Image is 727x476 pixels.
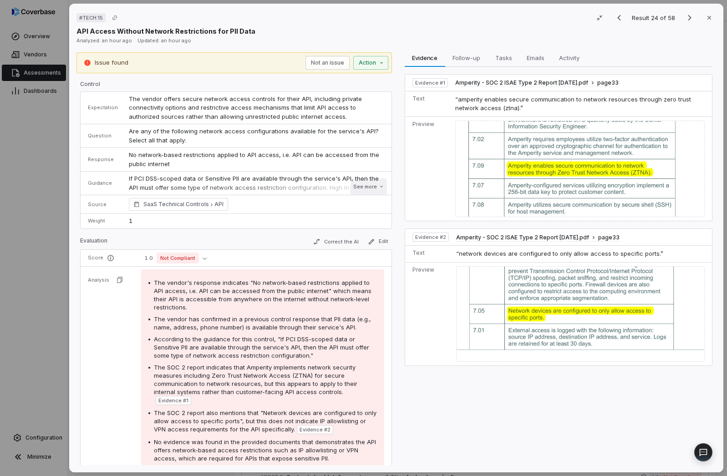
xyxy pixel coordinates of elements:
[455,79,619,87] button: Amperity - SOC 2 ISAE Type 2 Report [DATE].pdfpage33
[88,254,130,262] p: Score
[76,26,255,36] p: API Access Without Network Restrictions for PII Data
[456,234,620,242] button: Amperity - SOC 2 ISAE Type 2 Report [DATE].pdfpage33
[141,253,210,263] button: 1.0Not Compliant
[632,13,677,23] p: Result 24 of 58
[88,218,118,224] p: Weight
[88,277,109,284] p: Analysis
[88,180,118,187] p: Guidance
[364,236,391,247] button: Edit
[350,178,386,195] button: See more
[107,10,123,26] button: Copy link
[456,266,705,362] img: 717ffd88ed8242e79e324de6524dc4c8_original.jpg_w1200.jpg
[88,104,118,111] p: Expectation
[681,12,699,23] button: Next result
[129,174,384,201] p: If PCI DSS-scoped data or Sensitive PII are available through the service's API, then the API mus...
[88,132,118,139] p: Question
[129,95,364,120] span: The vendor offers secure network access controls for their API, including private connectivity op...
[79,14,103,21] span: # TECH.15
[405,246,452,263] td: Text
[555,52,583,64] span: Activity
[129,151,384,168] p: No network-based restrictions applied to API access, i.e. API can be accessed from the public int...
[597,79,619,86] span: page 33
[455,79,588,86] span: Amperity - SOC 2 ISAE Type 2 Report [DATE].pdf
[456,250,663,257] span: “network devices are configured to only allow access to specific ports.”
[80,81,392,91] p: Control
[598,234,620,241] span: page 33
[405,116,451,221] td: Preview
[455,121,705,218] img: 6da72981de3c4e079038befc44f87b1f_original.jpg_w1200.jpg
[353,56,388,70] button: Action
[154,279,371,311] span: The vendor's response indicates "No network-based restrictions applied to API access, i.e. API ca...
[129,127,381,144] span: Are any of the following network access configurations available for the service's API? Select al...
[456,234,589,241] span: Amperity - SOC 2 ISAE Type 2 Report [DATE].pdf
[157,253,199,263] span: Not Compliant
[154,364,357,395] span: The SOC 2 report indicates that Amperity implements network security measures including Zero Trus...
[88,201,118,208] p: Source
[455,96,691,112] span: “amperity enables secure communication to network resources through zero trust network access (zt...
[154,315,371,331] span: The vendor has confirmed in a previous control response that PII data (e.g., name, address, phone...
[610,12,628,23] button: Previous result
[405,91,451,116] td: Text
[449,52,484,64] span: Follow-up
[129,217,132,224] span: 1
[154,438,376,462] span: No evidence was found in the provided documents that demonstrates the API offers network-based ac...
[405,262,452,365] td: Preview
[408,52,441,64] span: Evidence
[415,79,445,86] span: Evidence # 1
[491,52,515,64] span: Tasks
[300,426,330,433] span: Evidence # 2
[523,52,548,64] span: Emails
[95,58,128,67] p: Issue found
[143,200,224,209] span: SaaS Technical Controls API
[80,237,107,248] p: Evaluation
[137,37,191,44] span: Updated: an hour ago
[154,409,376,433] span: The SOC 2 report also mentions that "Network devices are configured to only allow access to speci...
[154,335,369,359] span: According to the guidance for this control, "If PCI DSS-scoped data or Sensitive PII are availabl...
[309,236,362,247] button: Correct the AI
[415,233,446,241] span: Evidence # 2
[88,156,118,163] p: Response
[305,56,349,70] button: Not an issue
[76,37,132,44] span: Analyzed: an hour ago
[158,397,188,404] span: Evidence # 1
